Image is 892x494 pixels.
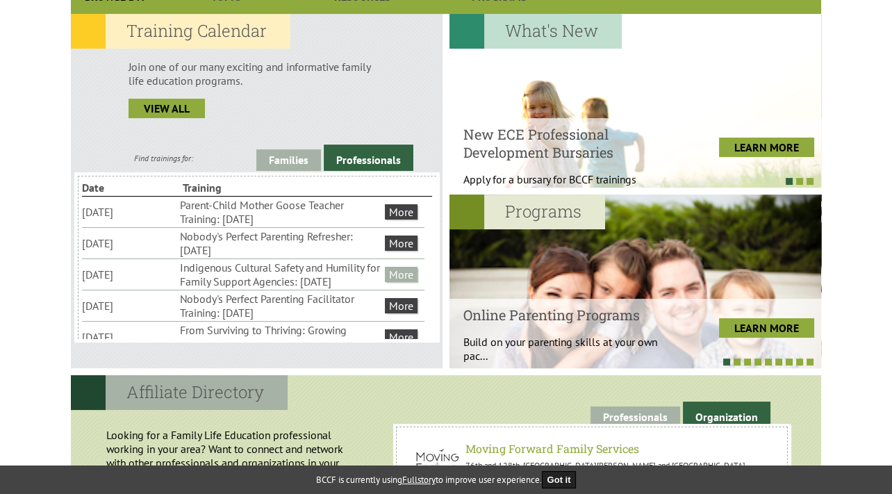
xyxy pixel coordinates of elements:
[449,14,622,49] h2: What's New
[180,322,382,352] li: From Surviving to Thriving: Growing Resilience for Weathering Life's Storms
[411,441,773,456] h6: Moving Forward Family Services
[82,179,180,196] li: Date
[463,306,671,324] h4: Online Parenting Programs
[82,329,177,345] li: [DATE]
[82,235,177,252] li: [DATE]
[129,99,205,118] a: view all
[82,297,177,314] li: [DATE]
[324,145,413,171] a: Professionals
[180,228,382,258] li: Nobody's Perfect Parenting Refresher: [DATE]
[82,266,177,283] li: [DATE]
[683,402,770,428] a: Organization
[385,236,418,251] a: More
[82,204,177,220] li: [DATE]
[180,197,382,227] li: Parent-Child Mother Goose Teacher Training: [DATE]
[719,318,814,338] a: LEARN MORE
[385,204,418,220] a: More
[71,153,256,163] div: Find trainings for:
[180,290,382,321] li: Nobody's Perfect Parenting Facilitator Training: [DATE]
[129,60,385,88] p: Join one of our many exciting and informative family life education programs.
[385,298,418,313] a: More
[463,125,671,161] h4: New ECE Professional Development Bursaries
[449,195,605,229] h2: Programs
[71,14,290,49] h2: Training Calendar
[180,259,382,290] li: Indigenous Cultural Safety and Humility for Family Support Agencies: [DATE]
[590,406,680,428] a: Professionals
[542,471,577,488] button: Got it
[406,460,777,481] p: 76th and 128th, [GEOGRAPHIC_DATA][PERSON_NAME] and [GEOGRAPHIC_DATA] [GEOGRAPHIC_DATA]
[402,474,436,486] a: Fullstory
[463,172,671,200] p: Apply for a bursary for BCCF trainings West...
[385,329,418,345] a: More
[183,179,281,196] li: Training
[463,335,671,363] p: Build on your parenting skills at your own pac...
[406,437,480,489] img: Moving Forward Family Services Gary Thandi
[79,421,386,491] p: Looking for a Family Life Education professional working in your area? Want to connect and networ...
[719,138,814,157] a: LEARN MORE
[256,149,321,171] a: Families
[385,267,418,282] a: More
[71,375,288,410] h2: Affiliate Directory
